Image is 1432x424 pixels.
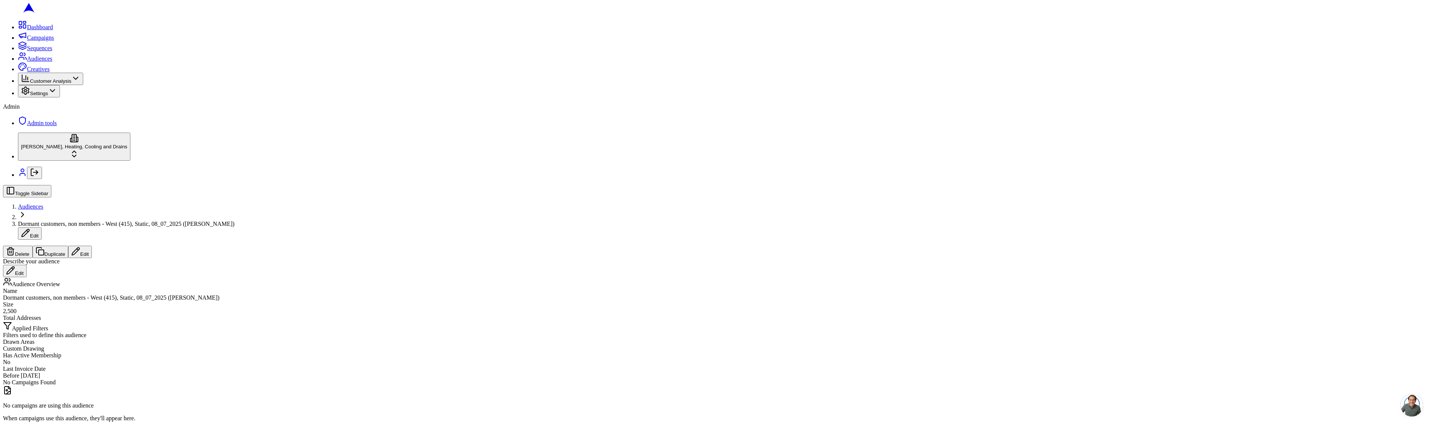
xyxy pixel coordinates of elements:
a: Audiences [18,203,43,210]
button: Log out [27,167,42,179]
span: [PERSON_NAME], Heating, Cooling and Drains [21,144,127,149]
button: Edit [18,227,42,240]
button: Edit [3,265,27,277]
span: Creatives [27,66,49,72]
p: When campaigns use this audience, they'll appear here. [3,415,1429,422]
div: Custom Drawing [3,345,1429,352]
button: [PERSON_NAME], Heating, Cooling and Drains [18,133,130,161]
span: Describe your audience [3,258,60,264]
a: Creatives [18,66,49,72]
span: Last Invoice Date [3,366,46,372]
button: Settings [18,85,60,97]
div: Total Addresses [3,315,1429,321]
div: Dormant customers, non members - West (415), Static, 08_07_2025 ([PERSON_NAME]) [3,294,1429,301]
div: No Campaigns Found [3,379,1429,386]
span: Settings [30,91,48,96]
span: Edit [30,233,39,239]
div: 2,500 [3,308,1429,315]
div: Applied Filters [3,321,1429,332]
span: Dashboard [27,24,53,30]
span: Sequences [27,45,52,51]
button: Toggle Sidebar [3,185,51,197]
a: Campaigns [18,34,54,41]
span: Toggle Sidebar [15,191,48,196]
p: No campaigns are using this audience [3,402,1429,409]
span: Edit [15,270,24,276]
button: Duplicate [33,246,69,258]
div: Open chat [1401,394,1423,417]
span: Dormant customers, non members - West (415), Static, 08_07_2025 ([PERSON_NAME]) [18,221,235,227]
div: No [3,359,1429,366]
div: Admin [3,103,1429,110]
div: Audience Overview [3,277,1429,288]
button: Delete [3,246,33,258]
nav: breadcrumb [3,203,1429,240]
div: Size [3,301,1429,308]
div: Before [DATE] [3,372,1429,379]
span: Has Active Membership [3,352,61,358]
span: Customer Analysis [30,78,71,84]
a: Sequences [18,45,52,51]
span: Campaigns [27,34,54,41]
button: Edit [68,246,92,258]
a: Admin tools [18,120,57,126]
a: Audiences [18,55,52,62]
div: Filters used to define this audience [3,332,1429,339]
span: Drawn Areas [3,339,34,345]
span: Audiences [27,55,52,62]
div: Name [3,288,1429,294]
span: Admin tools [27,120,57,126]
button: Customer Analysis [18,73,83,85]
a: Dashboard [18,24,53,30]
